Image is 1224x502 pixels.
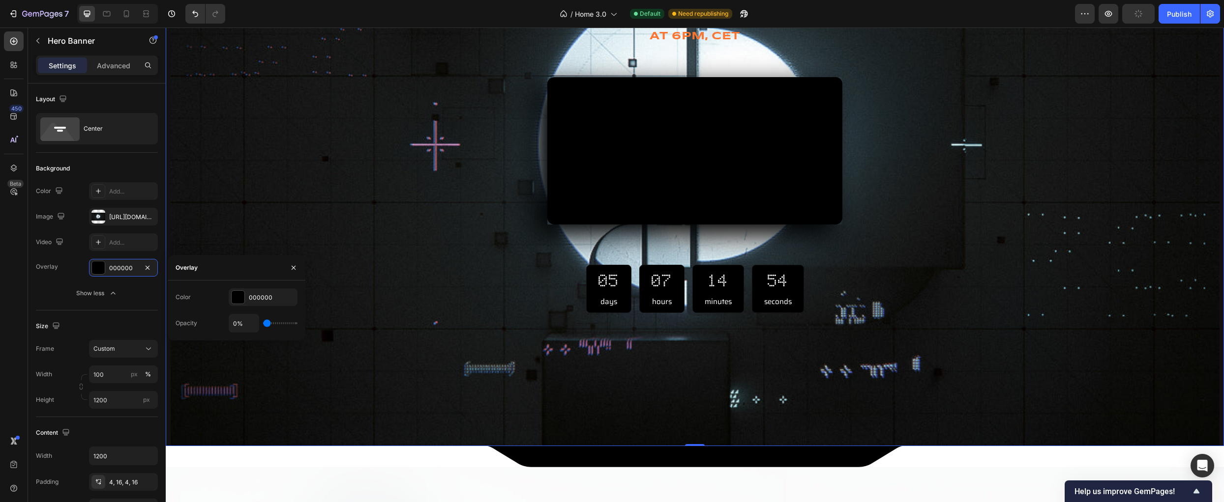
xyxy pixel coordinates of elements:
p: Settings [49,60,76,71]
input: Auto [90,447,157,465]
div: Overlay [176,263,198,272]
span: Help us improve GemPages! [1075,487,1191,496]
button: 7 [4,4,73,24]
button: px [142,368,154,380]
div: Add... [109,187,155,196]
div: Opacity [176,319,197,328]
span: Need republishing [678,9,728,18]
button: Show less [36,284,158,302]
button: Publish [1159,4,1200,24]
div: Show less [76,288,118,298]
div: Background [36,164,70,173]
div: Publish [1167,9,1192,19]
button: Custom [89,340,158,358]
div: Color [176,293,191,302]
span: / [570,9,573,19]
div: Video [36,236,65,249]
div: Add... [109,238,155,247]
p: hours [486,268,507,281]
div: Undo/Redo [185,4,225,24]
button: % [128,368,140,380]
div: [URL][DOMAIN_NAME] [109,213,155,222]
div: Width [36,451,52,460]
video: Video [382,50,677,197]
div: 07 [486,242,507,264]
div: Overlay [36,262,58,271]
span: Default [640,9,660,18]
p: Hero Banner [48,35,131,47]
div: Beta [7,180,24,188]
input: Auto [229,314,259,332]
div: 05 [433,242,453,264]
div: Center [84,117,144,140]
label: Width [36,370,52,379]
div: % [145,370,151,379]
iframe: Design area [166,28,1224,502]
div: Color [36,185,65,198]
div: px [131,370,138,379]
span: Home 3.0 [575,9,606,19]
div: Open Intercom Messenger [1191,454,1214,477]
p: 7 [64,8,69,20]
label: Frame [36,344,54,353]
div: Content [36,426,72,440]
div: Layout [36,93,69,106]
label: Height [36,395,54,404]
img: gempages_562811069194568869-9b6fd440-b9be-4c8d-9586-e1cb7ec9b30c.svg [318,418,741,440]
div: 54 [598,242,626,264]
div: 14 [539,242,566,264]
input: px [89,391,158,409]
div: 000000 [109,264,138,273]
span: px [143,396,150,403]
div: Image [36,210,67,223]
p: Advanced [97,60,130,71]
div: 4, 16, 4, 16 [109,478,155,487]
p: seconds [598,268,626,281]
div: 000000 [249,293,295,302]
span: Custom [93,344,115,353]
p: minutes [539,268,566,281]
div: Size [36,320,62,333]
div: Padding [36,477,59,486]
button: Show survey - Help us improve GemPages! [1075,485,1202,497]
div: 450 [9,105,24,112]
input: px% [89,365,158,383]
p: days [433,268,453,281]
